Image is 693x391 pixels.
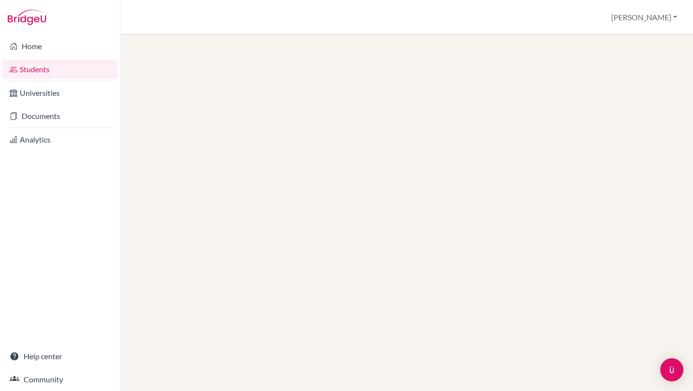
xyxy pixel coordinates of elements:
img: Bridge-U [8,10,46,25]
a: Analytics [2,130,118,149]
div: Open Intercom Messenger [660,358,683,381]
a: Home [2,37,118,56]
a: Community [2,370,118,389]
button: [PERSON_NAME] [607,8,681,26]
a: Help center [2,347,118,366]
a: Universities [2,83,118,103]
a: Students [2,60,118,79]
a: Documents [2,106,118,126]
